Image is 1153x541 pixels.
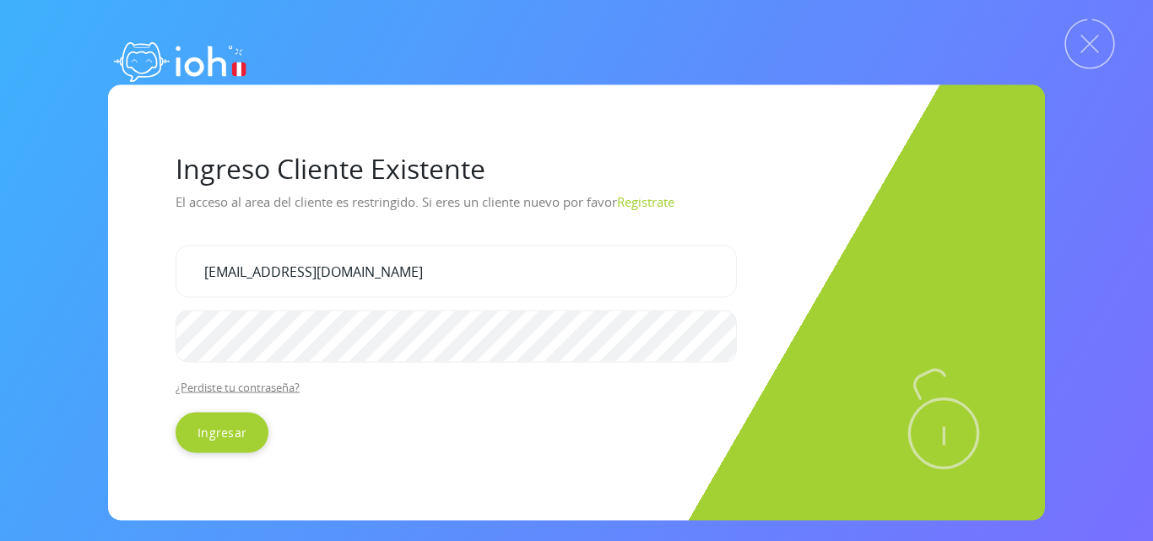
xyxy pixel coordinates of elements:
[176,412,268,452] input: Ingresar
[176,379,300,394] a: ¿Perdiste tu contraseña?
[176,187,977,231] p: El acceso al area del cliente es restringido. Si eres un cliente nuevo por favor
[176,245,737,297] input: Tu correo
[176,152,977,184] h1: Ingreso Cliente Existente
[1064,19,1115,69] img: Cerrar
[617,192,674,209] a: Registrate
[108,25,252,93] img: logo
